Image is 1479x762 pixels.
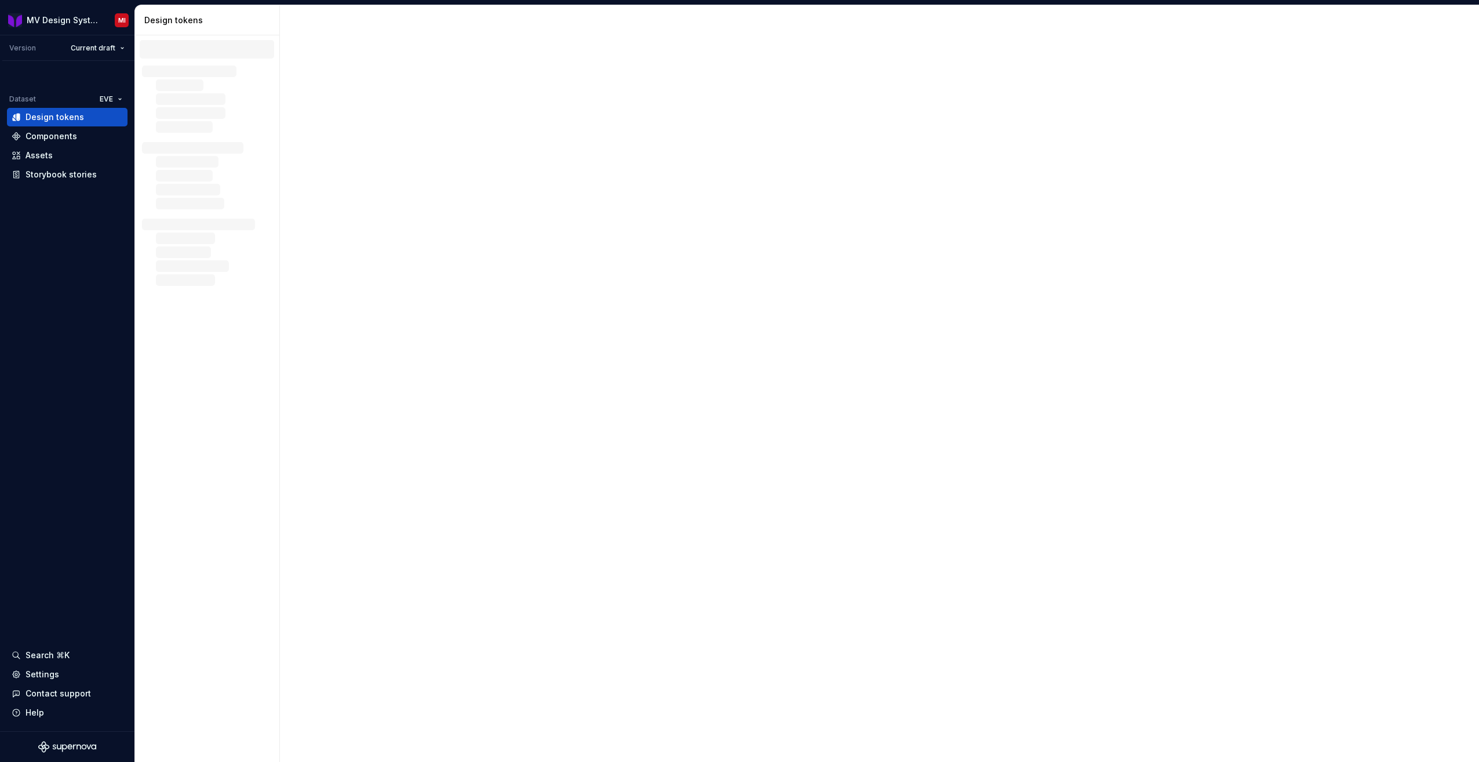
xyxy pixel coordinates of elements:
img: b3ac2a31-7ea9-4fd1-9cb6-08b90a735998.png [8,13,22,27]
div: Dataset [9,95,36,104]
a: Design tokens [7,108,128,126]
div: Search ⌘K [25,649,70,661]
button: Search ⌘K [7,646,128,665]
div: Version [9,43,36,53]
a: Components [7,127,128,146]
div: Assets [25,150,53,161]
div: MI [118,16,126,25]
span: Current draft [71,43,115,53]
a: Assets [7,146,128,165]
a: Storybook stories [7,165,128,184]
a: Settings [7,665,128,684]
button: EVE [94,91,128,107]
button: Current draft [65,40,130,56]
div: Design tokens [25,111,84,123]
svg: Supernova Logo [38,741,96,753]
button: MV Design SystemMI [2,8,132,32]
button: Contact support [7,684,128,703]
div: Contact support [25,688,91,699]
div: Components [25,130,77,142]
span: EVE [100,95,113,104]
div: Design tokens [144,14,275,26]
div: Help [25,707,44,719]
div: Settings [25,669,59,680]
button: Help [7,703,128,722]
div: Storybook stories [25,169,97,180]
div: MV Design System [27,14,101,26]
